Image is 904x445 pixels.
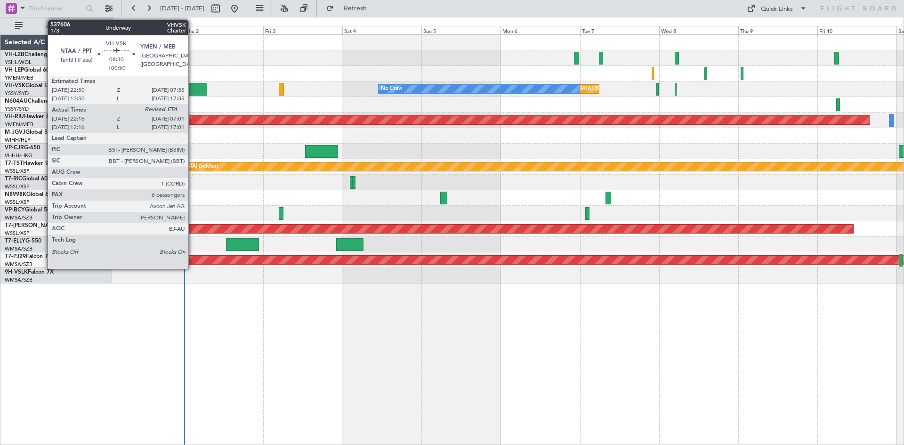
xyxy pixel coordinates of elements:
[29,1,83,16] input: Trip Number
[5,261,32,268] a: WMSA/SZB
[738,26,817,34] div: Thu 9
[5,145,24,151] span: VP-CJR
[5,254,26,259] span: T7-PJ29
[5,245,32,252] a: WMSA/SZB
[5,161,23,166] span: T7-TST
[105,26,184,34] div: Wed 1
[263,26,342,34] div: Fri 3
[336,5,375,12] span: Refresh
[5,83,25,89] span: VH-VSK
[5,152,32,159] a: VHHH/HKG
[5,83,77,89] a: VH-VSKGlobal Express XRS
[580,26,659,34] div: Tue 7
[5,199,30,206] a: WSSL/XSP
[5,176,22,182] span: T7-RIC
[5,98,28,104] span: N604AU
[5,52,24,57] span: VH-L2B
[5,192,26,197] span: N8998K
[5,129,25,135] span: M-JGVJ
[5,67,24,73] span: VH-LEP
[107,160,218,174] div: Planned Maint [GEOGRAPHIC_DATA] (Seletar)
[5,67,56,73] a: VH-LEPGlobal 6000
[24,23,99,29] span: All Aircraft
[5,230,30,237] a: WSSL/XSP
[421,26,500,34] div: Sun 5
[5,183,30,190] a: WSSL/XSP
[5,137,31,144] a: WIHH/HLP
[742,1,812,16] button: Quick Links
[5,254,52,259] a: T7-PJ29Falcon 7X
[817,26,896,34] div: Fri 10
[5,276,32,283] a: WMSA/SZB
[761,5,793,14] div: Quick Links
[5,223,59,228] span: T7-[PERSON_NAME]
[160,4,204,13] span: [DATE] - [DATE]
[5,114,24,120] span: VH-RIU
[5,59,32,66] a: YSHL/WOL
[5,121,33,128] a: YMEN/MEB
[5,161,62,166] a: T7-TSTHawker 900XP
[10,18,102,33] button: All Aircraft
[5,269,54,275] a: 9H-VSLKFalcon 7X
[5,168,30,175] a: WSSL/XSP
[5,223,91,228] a: T7-[PERSON_NAME]Global 7500
[5,176,54,182] a: T7-RICGlobal 6000
[5,207,25,213] span: VP-BCY
[342,26,421,34] div: Sat 4
[5,238,41,244] a: T7-ELLYG-550
[5,207,57,213] a: VP-BCYGlobal 5000
[5,129,57,135] a: M-JGVJGlobal 5000
[381,82,403,96] div: No Crew
[5,74,33,81] a: YMEN/MEB
[5,98,68,104] a: N604AUChallenger 604
[5,214,32,221] a: WMSA/SZB
[500,26,580,34] div: Mon 6
[5,105,29,113] a: YSSY/SYD
[5,145,40,151] a: VP-CJRG-650
[114,19,130,27] div: [DATE]
[5,90,29,97] a: YSSY/SYD
[5,52,65,57] a: VH-L2BChallenger 604
[5,114,63,120] a: VH-RIUHawker 800XP
[322,1,378,16] button: Refresh
[5,192,58,197] a: N8998KGlobal 6000
[184,26,263,34] div: Thu 2
[659,26,738,34] div: Wed 8
[5,238,25,244] span: T7-ELLY
[5,269,28,275] span: 9H-VSLK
